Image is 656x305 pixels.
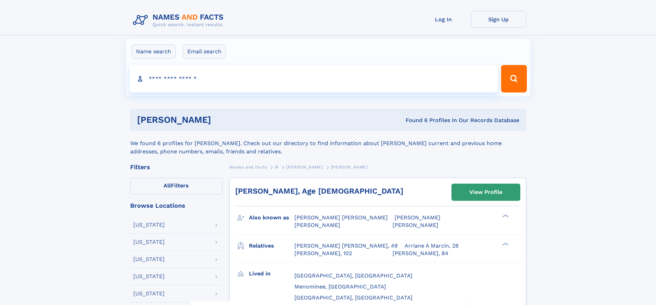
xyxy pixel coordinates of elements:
[133,274,165,279] div: [US_STATE]
[133,257,165,262] div: [US_STATE]
[286,163,323,171] a: [PERSON_NAME]
[132,44,176,59] label: Name search
[501,214,509,218] div: ❯
[249,212,294,224] h3: Also known as
[130,164,222,170] div: Filters
[229,163,267,171] a: Names and Facts
[133,222,165,228] div: [US_STATE]
[294,272,413,279] span: [GEOGRAPHIC_DATA], [GEOGRAPHIC_DATA]
[469,184,502,200] div: View Profile
[275,163,279,171] a: M
[130,131,526,156] div: We found 6 profiles for [PERSON_NAME]. Check out our directory to find information about [PERSON_...
[393,222,438,228] span: [PERSON_NAME]
[308,117,519,124] div: Found 6 Profiles In Our Records Database
[249,240,294,252] h3: Relatives
[130,178,222,194] label: Filters
[393,250,448,257] a: [PERSON_NAME], 84
[294,214,388,221] span: [PERSON_NAME] [PERSON_NAME]
[183,44,226,59] label: Email search
[395,214,440,221] span: [PERSON_NAME]
[294,283,386,290] span: Menominee, [GEOGRAPHIC_DATA]
[452,184,520,200] a: View Profile
[294,250,352,257] a: [PERSON_NAME], 102
[235,187,403,195] a: [PERSON_NAME], Age [DEMOGRAPHIC_DATA]
[249,268,294,280] h3: Lived in
[129,65,498,92] input: search input
[416,11,471,28] a: Log In
[130,11,229,30] img: Logo Names and Facts
[501,65,527,92] button: Search Button
[294,242,398,250] a: [PERSON_NAME] [PERSON_NAME], 49
[286,165,323,170] span: [PERSON_NAME]
[133,291,165,296] div: [US_STATE]
[331,165,368,170] span: [PERSON_NAME]
[133,239,165,245] div: [US_STATE]
[294,294,413,301] span: [GEOGRAPHIC_DATA], [GEOGRAPHIC_DATA]
[294,222,340,228] span: [PERSON_NAME]
[501,242,509,246] div: ❯
[130,203,222,209] div: Browse Locations
[137,116,309,124] h1: [PERSON_NAME]
[405,242,459,250] a: Arriane A Marcin, 28
[471,11,526,28] a: Sign Up
[275,165,279,170] span: M
[164,182,171,189] span: All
